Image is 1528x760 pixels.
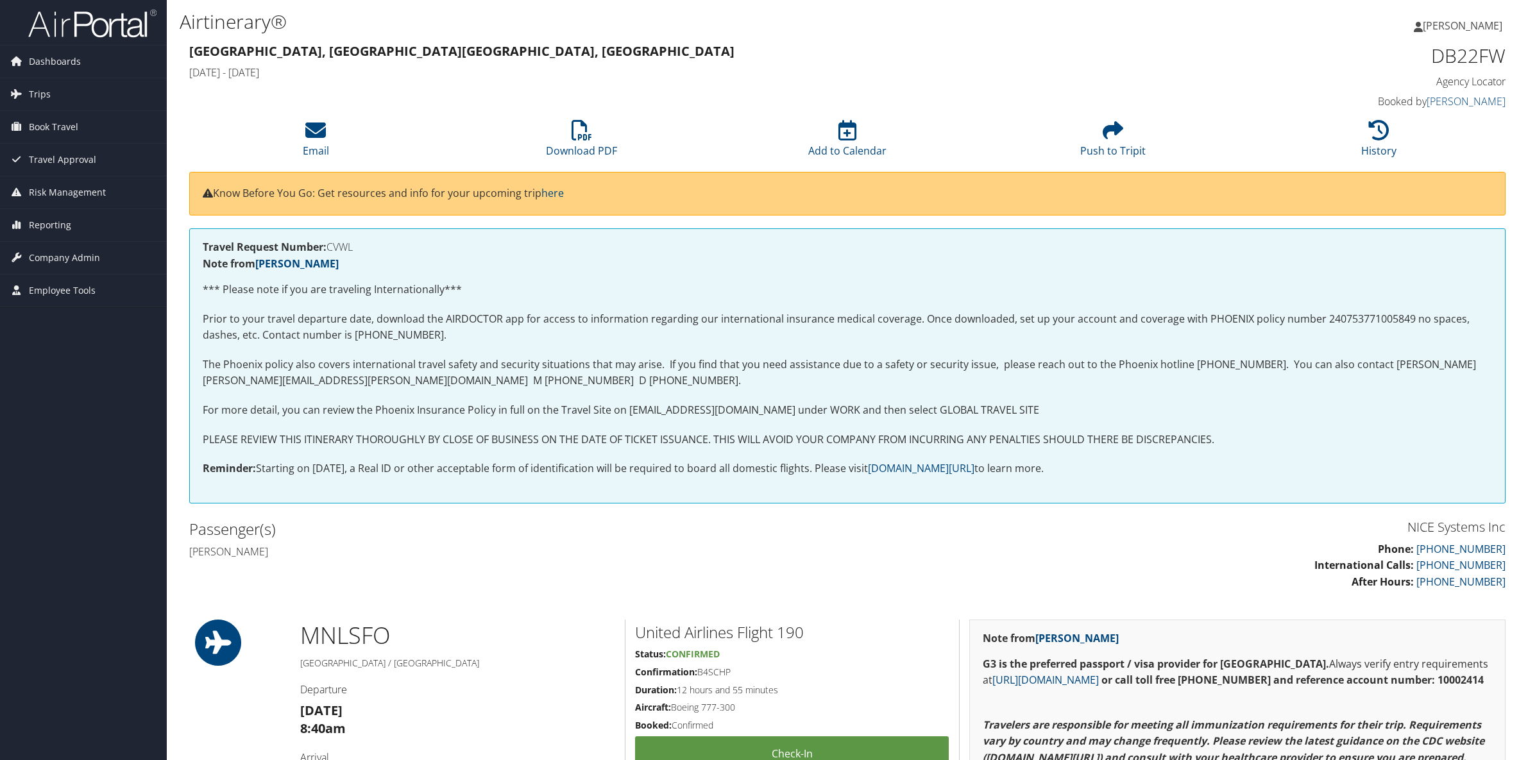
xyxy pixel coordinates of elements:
[983,631,1119,645] strong: Note from
[203,185,1492,202] p: Know Before You Go: Get resources and info for your upcoming trip
[1314,558,1414,572] strong: International Calls:
[189,545,838,559] h4: [PERSON_NAME]
[1414,6,1515,45] a: [PERSON_NAME]
[857,518,1506,536] h3: NICE Systems Inc
[300,702,343,719] strong: [DATE]
[635,666,697,678] strong: Confirmation:
[808,127,887,158] a: Add to Calendar
[1416,575,1506,589] a: [PHONE_NUMBER]
[635,684,677,696] strong: Duration:
[203,357,1492,389] p: The Phoenix policy also covers international travel safety and security situations that may arise...
[983,656,1493,689] p: Always verify entry requirements at
[635,621,949,643] h2: United Airlines Flight 190
[541,186,564,200] a: here
[29,242,100,274] span: Company Admin
[300,620,615,652] h1: MNL SFO
[189,65,1172,80] h4: [DATE] - [DATE]
[1035,631,1119,645] a: [PERSON_NAME]
[255,257,339,271] a: [PERSON_NAME]
[666,648,720,660] span: Confirmed
[992,673,1099,687] a: [URL][DOMAIN_NAME]
[1191,42,1506,69] h1: DB22FW
[635,719,949,732] h5: Confirmed
[300,720,346,737] strong: 8:40am
[868,461,974,475] a: [DOMAIN_NAME][URL]
[1080,127,1146,158] a: Push to Tripit
[189,42,734,60] strong: [GEOGRAPHIC_DATA], [GEOGRAPHIC_DATA] [GEOGRAPHIC_DATA], [GEOGRAPHIC_DATA]
[203,282,1492,298] p: *** Please note if you are traveling Internationally***
[635,684,949,697] h5: 12 hours and 55 minutes
[203,240,327,254] strong: Travel Request Number:
[1378,542,1414,556] strong: Phone:
[29,274,96,307] span: Employee Tools
[1416,542,1506,556] a: [PHONE_NUMBER]
[29,176,106,208] span: Risk Management
[635,666,949,679] h5: B4SCHP
[635,701,671,713] strong: Aircraft:
[546,127,617,158] a: Download PDF
[29,78,51,110] span: Trips
[1361,127,1396,158] a: History
[1352,575,1414,589] strong: After Hours:
[203,257,339,271] strong: Note from
[28,8,157,38] img: airportal-logo.png
[203,311,1492,344] p: Prior to your travel departure date, download the AIRDOCTOR app for access to information regardi...
[983,657,1329,671] strong: G3 is the preferred passport / visa provider for [GEOGRAPHIC_DATA].
[203,242,1492,252] h4: CVWL
[635,701,949,714] h5: Boeing 777-300
[300,682,615,697] h4: Departure
[300,657,615,670] h5: [GEOGRAPHIC_DATA] / [GEOGRAPHIC_DATA]
[203,461,256,475] strong: Reminder:
[29,46,81,78] span: Dashboards
[1416,558,1506,572] a: [PHONE_NUMBER]
[303,127,329,158] a: Email
[203,432,1492,448] p: PLEASE REVIEW THIS ITINERARY THOROUGHLY BY CLOSE OF BUSINESS ON THE DATE OF TICKET ISSUANCE. THIS...
[1191,74,1506,89] h4: Agency Locator
[29,144,96,176] span: Travel Approval
[180,8,1070,35] h1: Airtinerary®
[29,209,71,241] span: Reporting
[1101,673,1484,687] strong: or call toll free [PHONE_NUMBER] and reference account number: 10002414
[635,648,666,660] strong: Status:
[1191,94,1506,108] h4: Booked by
[203,460,1492,477] p: Starting on [DATE], a Real ID or other acceptable form of identification will be required to boar...
[1423,19,1502,33] span: [PERSON_NAME]
[189,518,838,540] h2: Passenger(s)
[203,402,1492,419] p: For more detail, you can review the Phoenix Insurance Policy in full on the Travel Site on [EMAIL...
[635,719,672,731] strong: Booked:
[29,111,78,143] span: Book Travel
[1427,94,1506,108] a: [PERSON_NAME]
